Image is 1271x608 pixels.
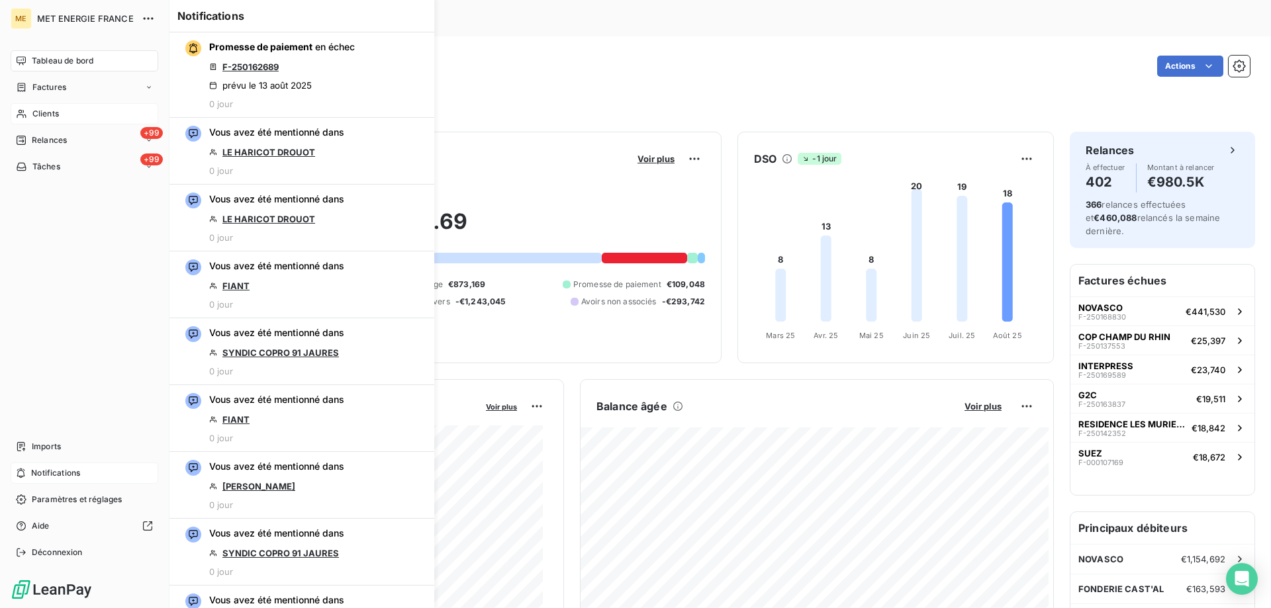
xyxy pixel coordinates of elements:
span: NOVASCO [1078,554,1123,564]
span: €18,672 [1193,452,1225,462]
span: en échec [315,41,355,52]
span: Vous avez été mentionné dans [209,460,344,473]
span: RESIDENCE LES MURIERS [1078,419,1186,429]
span: Voir plus [965,401,1002,412]
span: Promesse de paiement [209,41,312,52]
span: 0 jour [209,566,233,577]
span: Montant à relancer [1147,163,1215,171]
span: Vous avez été mentionné dans [209,193,344,206]
h6: Principaux débiteurs [1070,512,1254,544]
a: SYNDIC COPRO 91 JAURES [222,347,339,358]
h6: Balance âgée [596,398,667,414]
a: +99Relances [11,130,158,151]
button: INTERPRESSF-250169589€23,740 [1070,355,1254,384]
button: Vous avez été mentionné dans[PERSON_NAME]0 jour [169,452,434,519]
tspan: Mai 25 [859,331,884,340]
div: Open Intercom Messenger [1226,563,1258,595]
span: 0 jour [209,232,233,243]
span: €163,593 [1186,584,1225,594]
span: Factures [32,81,66,93]
a: FIANT [222,281,250,291]
span: Vous avez été mentionné dans [209,393,344,406]
span: -1 jour [798,153,841,165]
span: F-250168830 [1078,313,1126,321]
a: Clients [11,103,158,124]
button: COP CHAMP DU RHINF-250137553€25,397 [1070,326,1254,355]
span: 0 jour [209,366,233,376]
span: -€1,243,045 [455,296,506,308]
a: F-250162689 [222,62,279,72]
span: SUEZ [1078,448,1102,458]
a: [PERSON_NAME] [222,481,295,492]
span: 0 jour [209,499,233,510]
span: €25,397 [1191,335,1225,346]
button: G2CF-250163837€19,511 [1070,384,1254,413]
a: LE HARICOT DROUOT [222,147,315,157]
span: Voir plus [486,402,517,412]
span: -€293,742 [662,296,705,308]
span: Promesse de paiement [573,279,661,290]
span: INTERPRESS [1078,361,1133,371]
span: NOVASCO [1078,302,1123,313]
span: relances effectuées et relancés la semaine dernière. [1086,199,1220,236]
button: SUEZF-000107169€18,672 [1070,442,1254,471]
img: Logo LeanPay [11,579,93,600]
button: Vous avez été mentionné dansLE HARICOT DROUOT0 jour [169,118,434,185]
tspan: Juil. 25 [949,331,975,340]
span: €23,740 [1191,365,1225,375]
span: 0 jour [209,165,233,176]
button: Vous avez été mentionné dansSYNDIC COPRO 91 JAURES0 jour [169,519,434,586]
span: 0 jour [209,99,233,109]
span: €19,511 [1196,394,1225,404]
span: +99 [140,127,163,139]
span: Imports [32,441,61,453]
a: Paramètres et réglages [11,489,158,510]
a: SYNDIC COPRO 91 JAURES [222,548,339,558]
a: Factures [11,77,158,98]
span: F-250142352 [1078,429,1126,437]
button: Actions [1157,56,1223,77]
button: NOVASCOF-250168830€441,530 [1070,296,1254,326]
a: Imports [11,436,158,457]
span: 0 jour [209,299,233,310]
tspan: Juin 25 [903,331,930,340]
span: Vous avez été mentionné dans [209,126,344,139]
button: Voir plus [634,153,679,165]
span: Voir plus [637,153,675,164]
span: Paramètres et réglages [32,494,122,505]
a: Aide [11,515,158,537]
span: Avoirs non associés [581,296,657,308]
span: 366 [1086,199,1102,210]
span: 0 jour [209,433,233,443]
span: À effectuer [1086,163,1125,171]
span: FONDERIE CAST'AL [1078,584,1164,594]
span: Tableau de bord [32,55,93,67]
span: COP CHAMP DU RHIN [1078,331,1170,342]
h6: Relances [1086,142,1134,158]
span: €109,048 [667,279,705,290]
span: Déconnexion [32,546,83,558]
div: prévu le 13 août 2025 [209,80,312,91]
tspan: Août 25 [993,331,1022,340]
tspan: Mars 25 [766,331,795,340]
tspan: Avr. 25 [814,331,838,340]
span: +99 [140,153,163,165]
button: Vous avez été mentionné dansFIANT0 jour [169,385,434,452]
button: Voir plus [482,400,521,412]
span: €441,530 [1186,306,1225,317]
span: €18,842 [1192,423,1225,433]
span: F-250169589 [1078,371,1126,379]
span: Vous avez été mentionné dans [209,259,344,273]
span: Vous avez été mentionné dans [209,527,344,540]
button: Voir plus [961,400,1006,412]
a: LE HARICOT DROUOT [222,214,315,224]
button: Vous avez été mentionné dansLE HARICOT DROUOT0 jour [169,185,434,251]
h4: €980.5K [1147,171,1215,193]
span: Tâches [32,161,60,173]
h6: Factures échues [1070,265,1254,296]
h6: DSO [754,151,777,167]
a: Tableau de bord [11,50,158,71]
button: Vous avez été mentionné dansSYNDIC COPRO 91 JAURES0 jour [169,318,434,385]
span: €460,088 [1094,212,1137,223]
span: Clients [32,108,59,120]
